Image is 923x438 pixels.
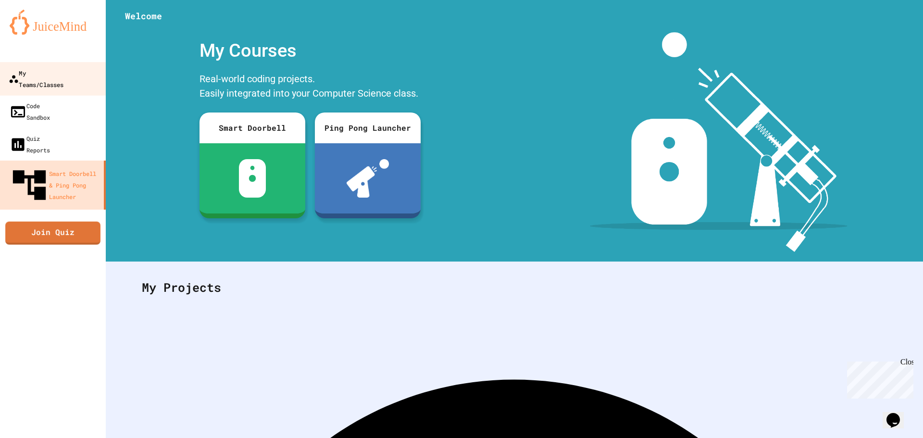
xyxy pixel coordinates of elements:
[9,67,64,90] div: My Teams/Classes
[200,113,305,143] div: Smart Doorbell
[843,358,913,399] iframe: chat widget
[132,269,897,306] div: My Projects
[10,100,50,123] div: Code Sandbox
[195,32,425,69] div: My Courses
[315,113,421,143] div: Ping Pong Launcher
[347,159,389,198] img: ppl-with-ball.png
[590,32,848,252] img: banner-image-my-projects.png
[5,221,100,244] a: Join Quiz
[195,69,425,105] div: Real-world coding projects. Easily integrated into your Computer Science class.
[10,165,100,205] div: Smart Doorbell & Ping Pong Launcher
[10,133,50,156] div: Quiz Reports
[883,400,913,428] iframe: chat widget
[4,4,66,61] div: Chat with us now!Close
[10,10,96,35] img: logo-orange.svg
[239,159,266,198] img: sdb-white.svg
